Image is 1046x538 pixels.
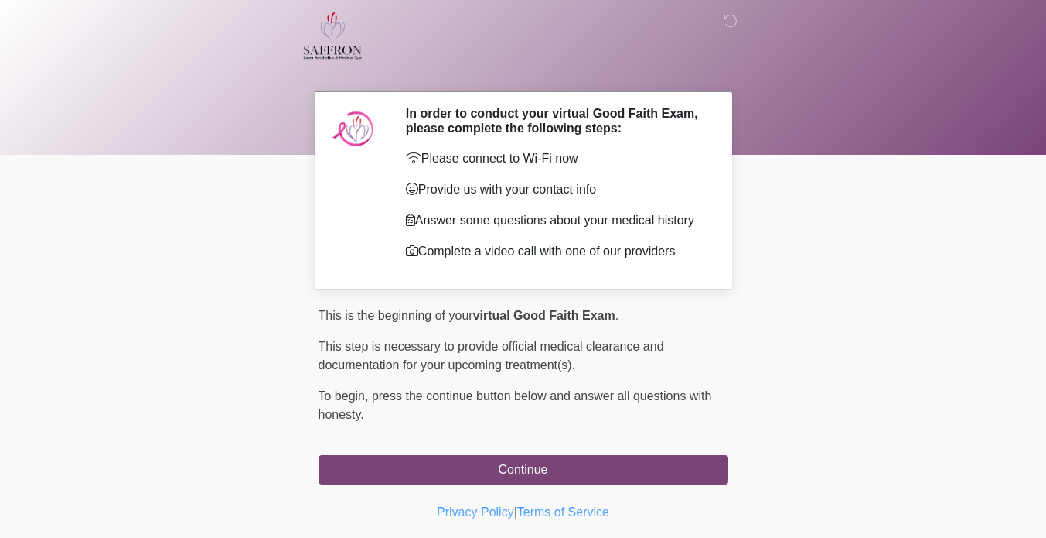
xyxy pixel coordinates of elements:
img: Agent Avatar [330,106,376,152]
a: Terms of Service [517,505,609,519]
img: Saffron Laser Aesthetics and Medical Spa Logo [303,12,363,60]
span: press the continue button below and answer all questions with honesty. [319,389,712,421]
h2: In order to conduct your virtual Good Faith Exam, please complete the following steps: [406,106,705,135]
span: . [615,309,618,322]
strong: virtual Good Faith Exam [473,309,615,322]
a: Privacy Policy [437,505,514,519]
a: | [514,505,517,519]
span: This is the beginning of your [319,309,473,322]
span: To begin, [319,389,372,403]
span: This step is necessary to provide official medical clearance and documentation for your upcoming ... [319,340,664,372]
p: Answer some questions about your medical history [406,211,705,230]
p: Provide us with your contact info [406,180,705,199]
button: Continue [319,455,728,485]
p: Complete a video call with one of our providers [406,242,705,261]
p: Please connect to Wi-Fi now [406,149,705,168]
